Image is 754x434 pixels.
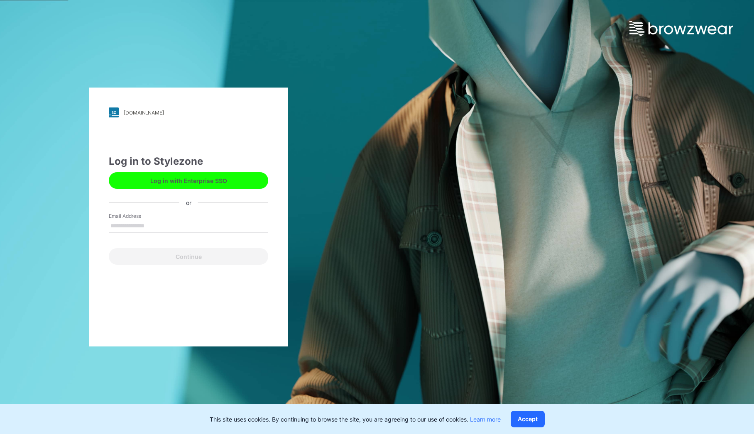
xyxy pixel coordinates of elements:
p: This site uses cookies. By continuing to browse the site, you are agreeing to our use of cookies. [210,415,501,424]
a: Learn more [470,416,501,423]
img: stylezone-logo.562084cfcfab977791bfbf7441f1a819.svg [109,107,119,117]
img: browzwear-logo.e42bd6dac1945053ebaf764b6aa21510.svg [629,21,733,36]
div: [DOMAIN_NAME] [124,110,164,116]
label: Email Address [109,212,167,220]
button: Log in with Enterprise SSO [109,172,268,189]
div: or [179,198,198,207]
a: [DOMAIN_NAME] [109,107,268,117]
div: Log in to Stylezone [109,154,268,169]
button: Accept [511,411,545,427]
